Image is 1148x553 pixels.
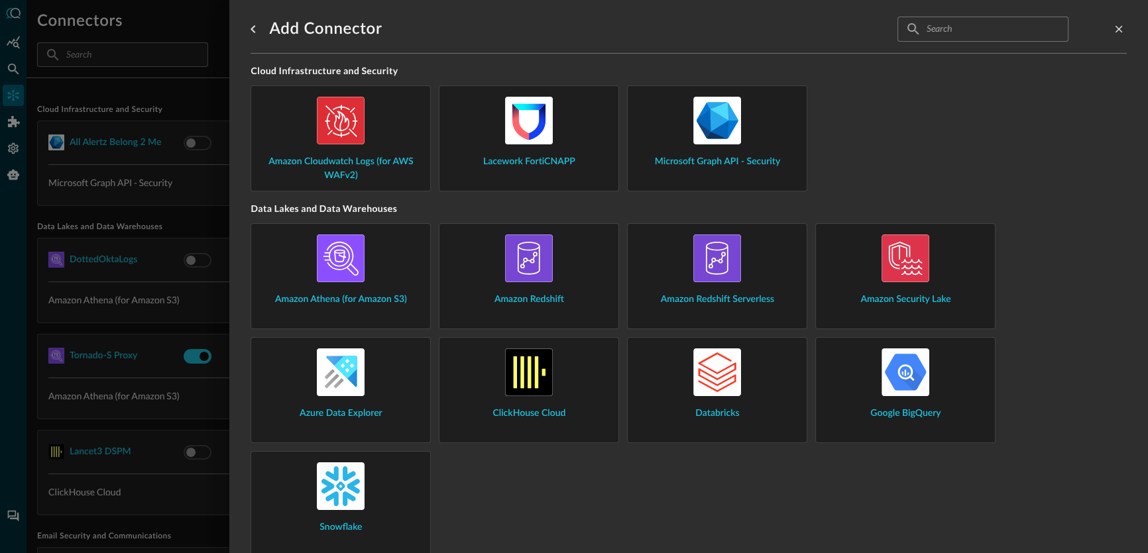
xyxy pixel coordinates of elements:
h1: Add Connector [269,19,382,40]
button: close-drawer [1111,21,1127,37]
span: ClickHouse Cloud [492,407,565,421]
img: GoogleBigQuery.svg [882,348,929,396]
img: AWSAthena.svg [317,234,365,282]
h5: Data Lakes and Data Warehouses [251,202,1127,223]
span: Databricks [695,407,739,421]
span: Amazon Cloudwatch Logs (for AWS WAFv2) [262,155,420,183]
input: Search [927,17,1038,41]
button: go back [243,19,264,40]
img: AWSRedshift.svg [693,234,741,282]
span: Amazon Redshift [494,293,564,307]
span: Google BigQuery [870,407,941,421]
img: MicrosoftGraph.svg [693,97,741,144]
img: AzureDataExplorer.svg [317,348,365,396]
img: ClickHouse.svg [505,348,553,396]
img: Databricks.svg [693,348,741,396]
span: Microsoft Graph API - Security [655,155,781,169]
span: Amazon Athena (for Amazon S3) [275,293,407,307]
img: AWSSecurityLake.svg [882,234,929,282]
span: Lacework FortiCNAPP [483,155,575,169]
span: Snowflake [319,521,362,534]
img: LaceworkFortiCnapp.svg [505,97,553,144]
span: Azure Data Explorer [300,407,382,421]
h5: Cloud Infrastructure and Security [251,64,1127,85]
img: AWSRedshift.svg [505,234,553,282]
span: Amazon Redshift Serverless [661,293,774,307]
img: AWSCloudWatchLogs.svg [317,97,365,144]
img: Snowflake.svg [317,462,365,510]
span: Amazon Security Lake [860,293,950,307]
